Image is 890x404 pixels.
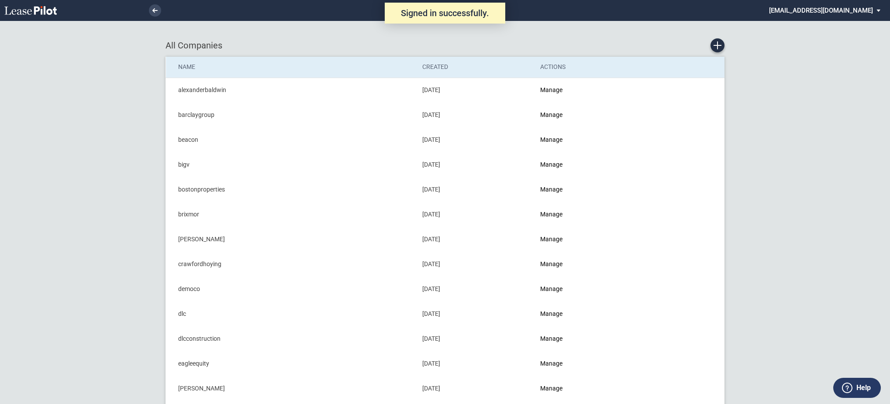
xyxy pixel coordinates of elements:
[416,57,534,78] th: Created
[416,227,534,252] td: [DATE]
[833,378,881,398] button: Help
[416,351,534,376] td: [DATE]
[540,360,562,367] a: Manage
[166,38,724,52] div: All Companies
[540,86,562,93] a: Manage
[166,57,417,78] th: Name
[534,57,650,78] th: Actions
[711,38,724,52] a: Create new Company
[166,127,417,152] td: beacon
[540,236,562,243] a: Manage
[416,326,534,351] td: [DATE]
[166,252,417,277] td: crawfordhoying
[416,78,534,103] td: [DATE]
[540,310,562,317] a: Manage
[166,103,417,127] td: barclaygroup
[416,202,534,227] td: [DATE]
[416,103,534,127] td: [DATE]
[416,277,534,301] td: [DATE]
[416,252,534,277] td: [DATE]
[166,78,417,103] td: alexanderbaldwin
[166,351,417,376] td: eagleequity
[540,385,562,392] a: Manage
[166,152,417,177] td: bigv
[416,127,534,152] td: [DATE]
[856,382,871,394] label: Help
[416,301,534,326] td: [DATE]
[166,277,417,301] td: democo
[416,177,534,202] td: [DATE]
[166,376,417,401] td: [PERSON_NAME]
[540,136,562,143] a: Manage
[540,335,562,342] a: Manage
[166,177,417,202] td: bostonproperties
[166,202,417,227] td: brixmor
[166,301,417,326] td: dlc
[540,186,562,193] a: Manage
[540,260,562,267] a: Manage
[166,227,417,252] td: [PERSON_NAME]
[385,3,505,24] div: Signed in successfully.
[540,111,562,118] a: Manage
[416,376,534,401] td: [DATE]
[540,211,562,218] a: Manage
[540,285,562,292] a: Manage
[416,152,534,177] td: [DATE]
[540,161,562,168] a: Manage
[166,326,417,351] td: dlcconstruction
